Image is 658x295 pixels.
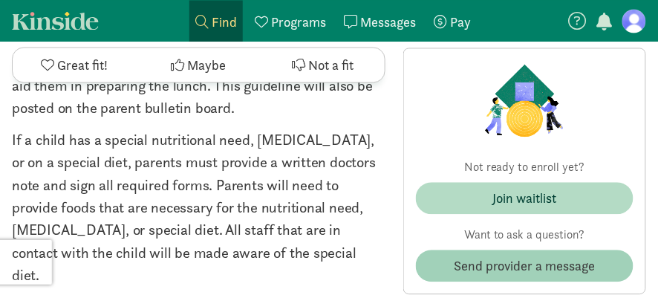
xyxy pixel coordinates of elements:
span: Find [212,13,237,30]
p: Want to ask a question? [416,226,633,244]
div: Join waitlist [493,188,557,208]
button: Great fit! [13,48,137,82]
span: Pay [450,13,471,30]
span: Messages [360,13,416,30]
span: Not a fit [308,56,354,76]
span: Send provider a message [454,256,596,276]
button: Maybe [137,48,261,82]
img: Provider logo [481,60,567,140]
p: If a child has a special nutritional need, [MEDICAL_DATA], or on a special diet, parents must pro... [12,129,385,287]
span: Maybe [188,56,227,76]
span: Great fit! [58,56,108,76]
button: Not a fit [261,48,385,82]
button: Join waitlist [416,182,633,214]
button: Send provider a message [416,250,633,282]
a: Kinside [12,11,99,30]
span: Programs [271,13,326,30]
p: Not ready to enroll yet? [416,158,633,176]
